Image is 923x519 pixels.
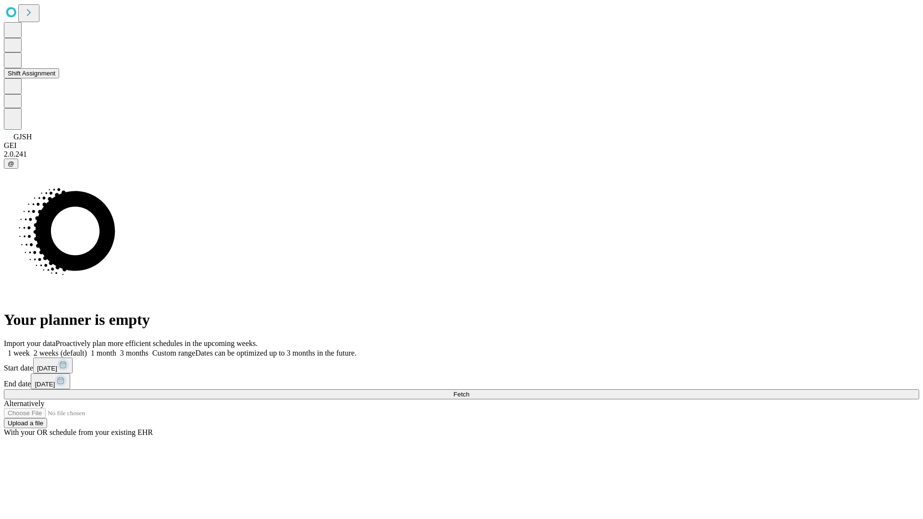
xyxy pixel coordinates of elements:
[4,150,919,159] div: 2.0.241
[31,373,70,389] button: [DATE]
[195,349,356,357] span: Dates can be optimized up to 3 months in the future.
[152,349,195,357] span: Custom range
[8,160,14,167] span: @
[120,349,149,357] span: 3 months
[13,133,32,141] span: GJSH
[4,339,56,347] span: Import your data
[4,159,18,169] button: @
[4,141,919,150] div: GEI
[4,358,919,373] div: Start date
[4,418,47,428] button: Upload a file
[453,391,469,398] span: Fetch
[4,68,59,78] button: Shift Assignment
[4,311,919,329] h1: Your planner is empty
[4,373,919,389] div: End date
[4,399,44,408] span: Alternatively
[91,349,116,357] span: 1 month
[8,349,30,357] span: 1 week
[4,428,153,436] span: With your OR schedule from your existing EHR
[37,365,57,372] span: [DATE]
[35,381,55,388] span: [DATE]
[34,349,87,357] span: 2 weeks (default)
[4,389,919,399] button: Fetch
[33,358,73,373] button: [DATE]
[56,339,258,347] span: Proactively plan more efficient schedules in the upcoming weeks.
